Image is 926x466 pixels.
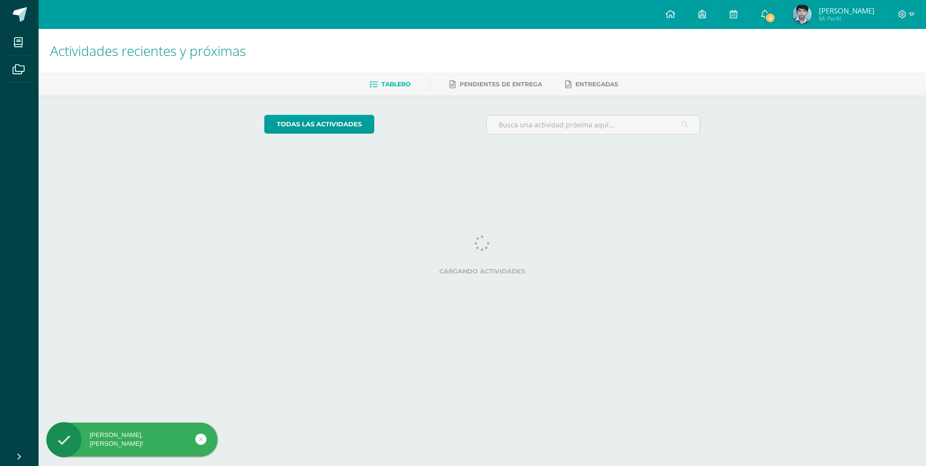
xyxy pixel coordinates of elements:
[381,81,410,88] span: Tablero
[50,41,246,60] span: Actividades recientes y próximas
[449,77,542,92] a: Pendientes de entrega
[792,5,812,24] img: 4eee16acf979dd6f8c8e8c5c2d1c528a.png
[575,81,618,88] span: Entregadas
[460,81,542,88] span: Pendientes de entrega
[264,268,701,275] label: Cargando actividades
[487,115,700,134] input: Busca una actividad próxima aquí...
[819,14,874,23] span: Mi Perfil
[565,77,618,92] a: Entregadas
[765,13,776,23] span: 4
[819,6,874,15] span: [PERSON_NAME]
[46,431,218,448] div: [PERSON_NAME], [PERSON_NAME]!
[369,77,410,92] a: Tablero
[264,115,374,134] a: todas las Actividades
